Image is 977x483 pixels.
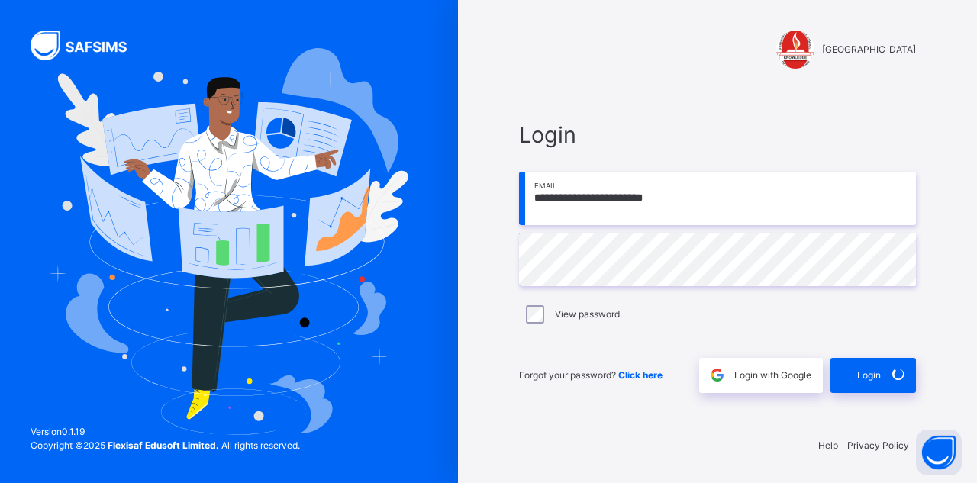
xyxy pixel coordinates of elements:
[31,440,300,451] span: Copyright © 2025 All rights reserved.
[822,43,916,56] span: [GEOGRAPHIC_DATA]
[519,369,663,381] span: Forgot your password?
[618,369,663,381] a: Click here
[108,440,219,451] strong: Flexisaf Edusoft Limited.
[50,48,409,434] img: Hero Image
[31,31,145,60] img: SAFSIMS Logo
[708,366,726,384] img: google.396cfc9801f0270233282035f929180a.svg
[818,440,838,451] a: Help
[847,440,909,451] a: Privacy Policy
[31,425,300,439] span: Version 0.1.19
[519,118,916,151] span: Login
[734,369,811,382] span: Login with Google
[857,369,881,382] span: Login
[555,308,620,321] label: View password
[916,430,962,475] button: Open asap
